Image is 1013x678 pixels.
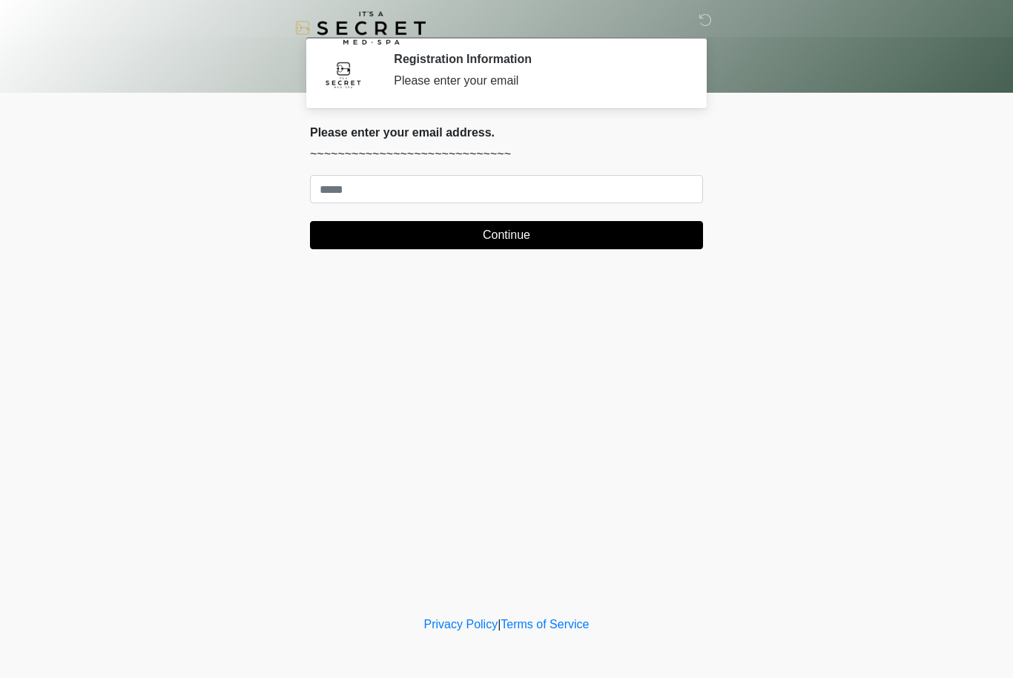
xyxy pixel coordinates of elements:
button: Continue [310,221,703,249]
a: | [498,618,501,631]
div: Please enter your email [394,72,681,90]
h2: Please enter your email address. [310,125,703,139]
img: It's A Secret Med Spa Logo [295,11,426,45]
a: Privacy Policy [424,618,498,631]
p: ~~~~~~~~~~~~~~~~~~~~~~~~~~~~~ [310,145,703,163]
a: Terms of Service [501,618,589,631]
h2: Registration Information [394,52,681,66]
img: Agent Avatar [321,52,366,96]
